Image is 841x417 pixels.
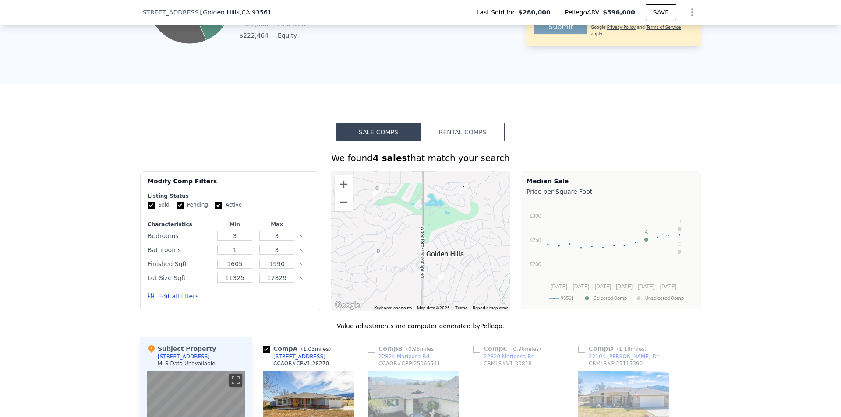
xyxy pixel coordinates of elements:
td: Equity [276,31,315,40]
text: [DATE] [595,284,611,290]
div: Characteristics [148,221,212,228]
button: Zoom in [335,175,353,193]
input: Active [215,202,222,209]
div: Value adjustments are computer generated by Pellego . [140,322,701,330]
label: Pending [177,201,208,209]
a: 22104 [PERSON_NAME] Dr [578,353,659,360]
span: 1.03 [303,346,315,352]
text: [DATE] [638,284,654,290]
button: Clear [300,235,303,238]
text: $250 [530,237,541,243]
div: 21810 Mid Way [435,272,444,287]
div: This site is protected by reCAPTCHA and the Google and apply. [591,18,692,37]
span: ( miles) [403,346,439,352]
div: Median Sale [527,177,695,186]
text: A [645,229,648,235]
div: 22824 Mariposa Rd [373,184,383,199]
div: 22820 Mariposa Rd [372,184,382,199]
span: , Golden Hills [201,8,272,17]
label: Active [215,201,242,209]
span: Pellego ARV [565,8,603,17]
button: Show Options [683,4,701,21]
button: Keyboard shortcuts [374,305,412,311]
span: Last Sold for [477,8,519,17]
div: Bedrooms [148,230,212,242]
text: $200 [530,261,541,267]
div: Listing Status [148,193,313,200]
div: [STREET_ADDRESS] [158,353,210,360]
a: Terms of Service [646,25,681,30]
a: [STREET_ADDRESS] [263,353,325,360]
div: [STREET_ADDRESS] [273,353,325,360]
text: C [678,242,681,247]
span: ( miles) [297,346,334,352]
label: Sold [148,201,170,209]
a: Open this area in Google Maps (opens a new window) [333,300,362,311]
button: Clear [300,277,303,280]
button: Zoom out [335,193,353,211]
span: 1.18 [619,346,631,352]
div: 22824 Mariposa Rd [378,353,429,360]
a: Report a map error [473,305,508,310]
svg: A chart. [527,198,695,307]
span: ( miles) [613,346,650,352]
div: 22104 [PERSON_NAME] Dr [589,353,659,360]
div: Subject Property [147,344,216,353]
div: Bathrooms [148,244,212,256]
span: ( miles) [508,346,544,352]
div: 22104 Mccarthy Dr [374,247,383,262]
div: Comp D [578,344,650,353]
input: Pending [177,202,184,209]
text: [DATE] [572,284,589,290]
img: Google [333,300,362,311]
div: 20000 Bald Mountain Dr [459,182,468,197]
div: CCAOR # CRV1-28270 [273,360,329,367]
span: $596,000 [603,9,635,16]
div: CCAOR # CRPI25066541 [378,360,440,367]
button: Sale Comps [336,123,420,141]
span: $280,000 [518,8,551,17]
text: [DATE] [660,284,677,290]
a: Terms (opens in new tab) [455,305,467,310]
button: Clear [300,263,303,266]
div: CRMLS # PI25115390 [589,360,643,367]
div: Max [258,221,296,228]
text: [DATE] [616,284,633,290]
div: Comp C [473,344,544,353]
div: We found that match your search [140,152,701,164]
a: 22820 Mariposa Rd [473,353,534,360]
span: Map data ©2025 [417,305,450,310]
text: 93561 [561,295,574,301]
span: 0.96 [513,346,525,352]
div: Comp B [368,344,439,353]
strong: 4 sales [373,153,407,163]
button: Clear [300,249,303,252]
text: Selected Comp [594,295,627,301]
div: Finished Sqft [148,258,212,270]
text: D [678,219,681,224]
span: [STREET_ADDRESS] [140,8,201,17]
span: 0.95 [408,346,420,352]
a: Privacy Policy [607,25,636,30]
div: CRMLS # V1-30818 [484,360,532,367]
text: [DATE] [551,284,567,290]
text: $300 [530,213,541,219]
td: $222,464 [239,31,269,40]
button: Edit all filters [148,292,198,301]
a: 22824 Mariposa Rd [368,353,429,360]
div: Min [216,221,254,228]
div: 22820 Mariposa Rd [484,353,534,360]
div: Lot Size Sqft [148,272,212,284]
div: Modify Comp Filters [148,177,313,193]
input: Sold [148,202,155,209]
button: Toggle fullscreen view [229,374,242,387]
span: , CA 93561 [240,9,272,16]
button: SAVE [646,4,676,20]
button: Submit [534,20,587,34]
button: Rental Comps [420,123,505,141]
div: MLS Data Unavailable [158,360,216,367]
text: Unselected Comp [645,295,684,301]
div: Price per Square Foot [527,186,695,198]
div: Comp A [263,344,334,353]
